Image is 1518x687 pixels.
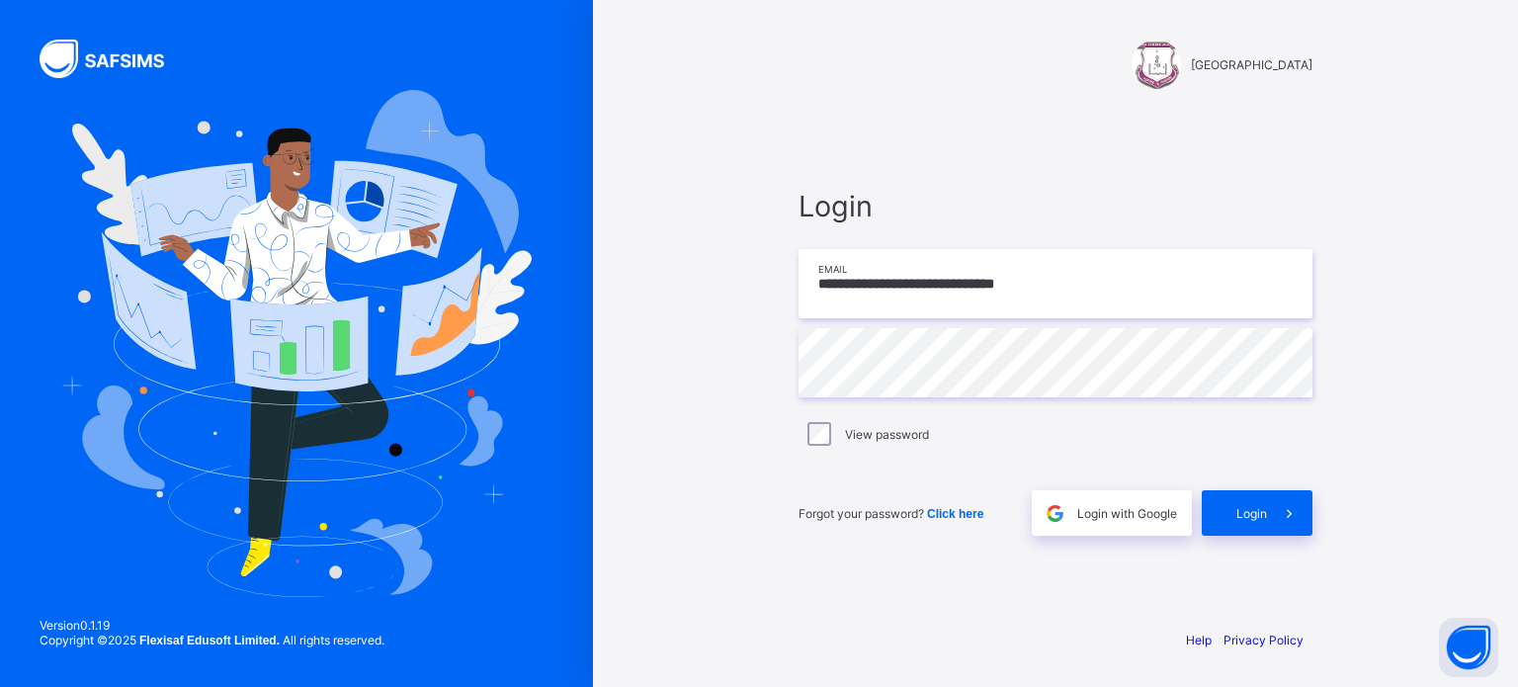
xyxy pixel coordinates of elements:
span: Login [1236,506,1267,521]
img: SAFSIMS Logo [40,40,188,78]
a: Help [1186,633,1212,647]
span: Login with Google [1077,506,1177,521]
label: View password [845,427,929,442]
span: Forgot your password? [799,506,983,521]
img: google.396cfc9801f0270233282035f929180a.svg [1044,502,1066,525]
a: Click here [927,506,983,521]
span: Login [799,189,1312,223]
strong: Flexisaf Edusoft Limited. [139,634,280,647]
button: Open asap [1439,618,1498,677]
img: Hero Image [61,90,532,596]
span: Version 0.1.19 [40,618,384,633]
span: Click here [927,507,983,521]
a: Privacy Policy [1223,633,1304,647]
span: Copyright © 2025 All rights reserved. [40,633,384,647]
span: [GEOGRAPHIC_DATA] [1191,57,1312,72]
